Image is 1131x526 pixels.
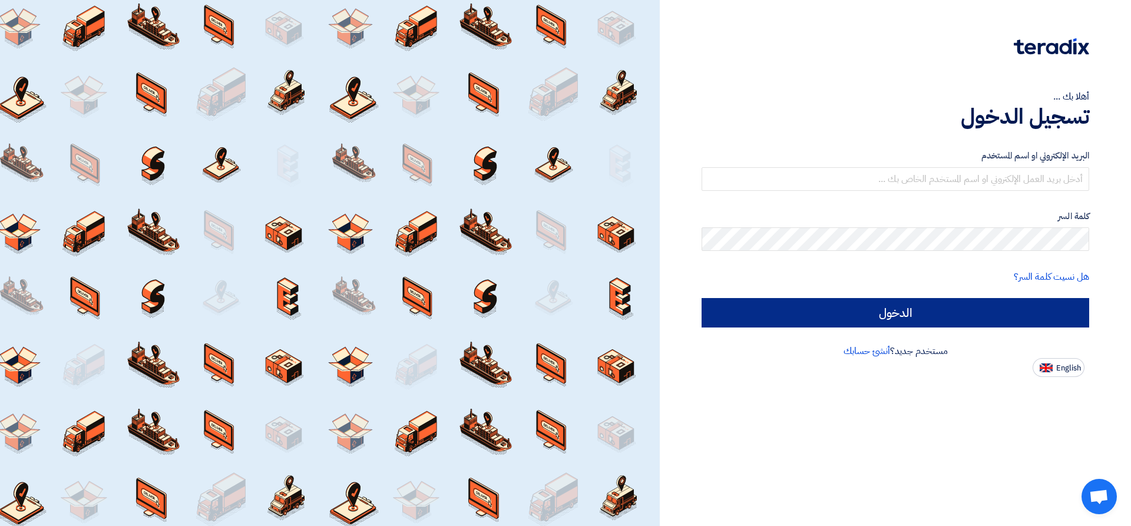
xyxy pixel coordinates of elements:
input: الدخول [702,298,1089,327]
div: أهلا بك ... [702,90,1089,104]
a: هل نسيت كلمة السر؟ [1014,270,1089,284]
h1: تسجيل الدخول [702,104,1089,130]
img: Teradix logo [1014,38,1089,55]
label: كلمة السر [702,210,1089,223]
span: English [1056,364,1081,372]
a: Open chat [1082,479,1117,514]
div: مستخدم جديد؟ [702,344,1089,358]
a: أنشئ حسابك [844,344,890,358]
input: أدخل بريد العمل الإلكتروني او اسم المستخدم الخاص بك ... [702,167,1089,191]
label: البريد الإلكتروني او اسم المستخدم [702,149,1089,163]
button: English [1033,358,1084,377]
img: en-US.png [1040,363,1053,372]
